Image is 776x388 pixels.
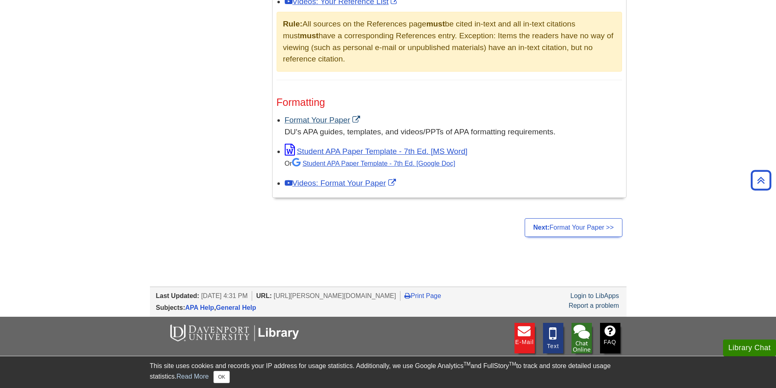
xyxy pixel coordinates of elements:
[404,292,411,299] i: Print Page
[543,323,563,353] a: Text
[570,292,619,299] a: Login to LibApps
[176,373,209,380] a: Read More
[572,323,592,353] img: Library Chat
[600,323,620,353] a: FAQ
[300,31,319,40] strong: must
[404,292,441,299] a: Print Page
[748,175,774,186] a: Back to Top
[201,292,248,299] span: [DATE] 4:31 PM
[185,304,256,311] span: ,
[285,116,362,124] a: Link opens in new window
[723,340,776,356] button: Library Chat
[216,304,256,311] a: General Help
[274,292,396,299] span: [URL][PERSON_NAME][DOMAIN_NAME]
[509,361,516,367] sup: TM
[514,323,535,353] a: E-mail
[572,323,592,353] li: Chat with Library
[283,20,303,28] strong: Rule:
[156,292,200,299] span: Last Updated:
[464,361,470,367] sup: TM
[213,371,229,383] button: Close
[150,361,627,383] div: This site uses cookies and records your IP address for usage statistics. Additionally, we use Goo...
[277,12,622,72] div: All sources on the References page be cited in-text and all in-text citations must have a corresp...
[569,302,619,309] a: Report a problem
[185,304,214,311] a: APA Help
[156,323,311,342] img: DU Libraries
[285,147,468,156] a: Link opens in new window
[285,126,622,138] div: DU's APA guides, templates, and videos/PPTs of APA formatting requirements.
[533,224,550,231] strong: Next:
[426,20,445,28] strong: must
[292,160,455,167] a: Student APA Paper Template - 7th Ed. [Google Doc]
[285,160,455,167] small: Or
[525,218,622,237] a: Next:Format Your Paper >>
[156,304,185,311] span: Subjects:
[277,96,622,108] h3: Formatting
[256,292,272,299] span: URL:
[285,179,398,187] a: Link opens in new window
